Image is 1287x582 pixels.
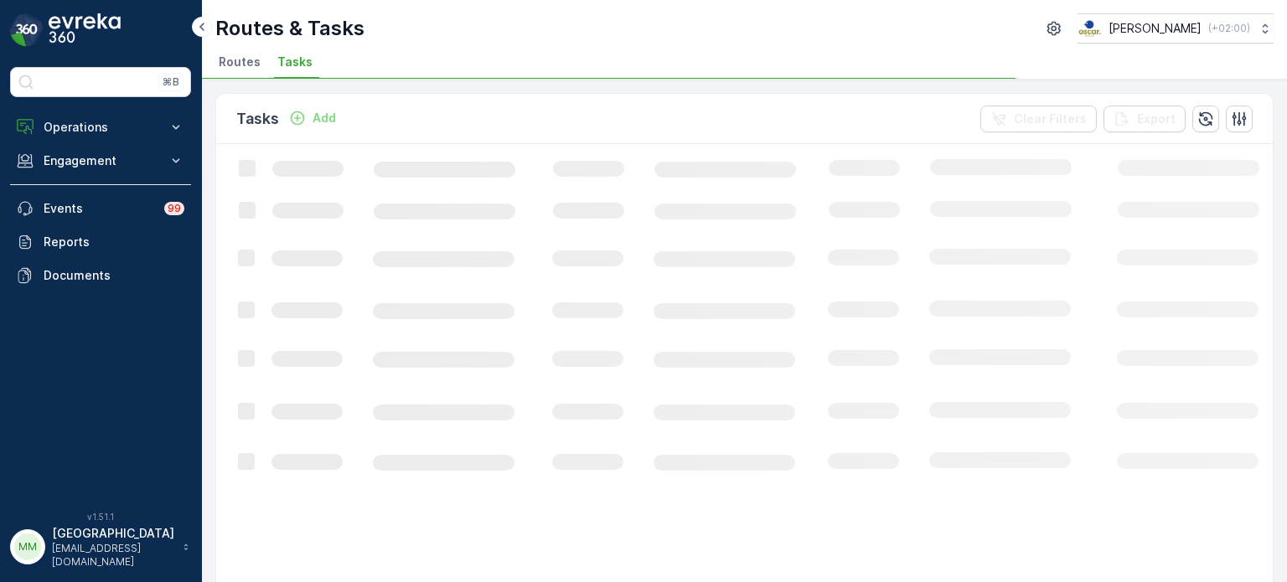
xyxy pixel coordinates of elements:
p: Operations [44,119,158,136]
p: Documents [44,267,184,284]
p: Engagement [44,152,158,169]
button: [PERSON_NAME](+02:00) [1078,13,1274,44]
p: Reports [44,234,184,250]
p: Tasks [236,107,279,131]
p: ⌘B [163,75,179,89]
span: Tasks [277,54,313,70]
button: Clear Filters [980,106,1097,132]
p: Routes & Tasks [215,15,364,42]
a: Reports [10,225,191,259]
p: [GEOGRAPHIC_DATA] [52,525,174,542]
p: [PERSON_NAME] [1109,20,1202,37]
img: logo_dark-DEwI_e13.png [49,13,121,47]
p: Export [1137,111,1176,127]
button: Add [282,108,343,128]
a: Events99 [10,192,191,225]
p: ( +02:00 ) [1208,22,1250,35]
p: Clear Filters [1014,111,1087,127]
span: v 1.51.1 [10,512,191,522]
button: Export [1104,106,1186,132]
div: MM [14,533,41,560]
a: Documents [10,259,191,292]
button: MM[GEOGRAPHIC_DATA][EMAIL_ADDRESS][DOMAIN_NAME] [10,525,191,569]
img: basis-logo_rgb2x.png [1078,19,1102,38]
p: Add [313,110,336,126]
span: Routes [219,54,261,70]
button: Operations [10,111,191,144]
p: 99 [168,202,181,215]
p: [EMAIL_ADDRESS][DOMAIN_NAME] [52,542,174,569]
img: logo [10,13,44,47]
button: Engagement [10,144,191,178]
p: Events [44,200,154,217]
